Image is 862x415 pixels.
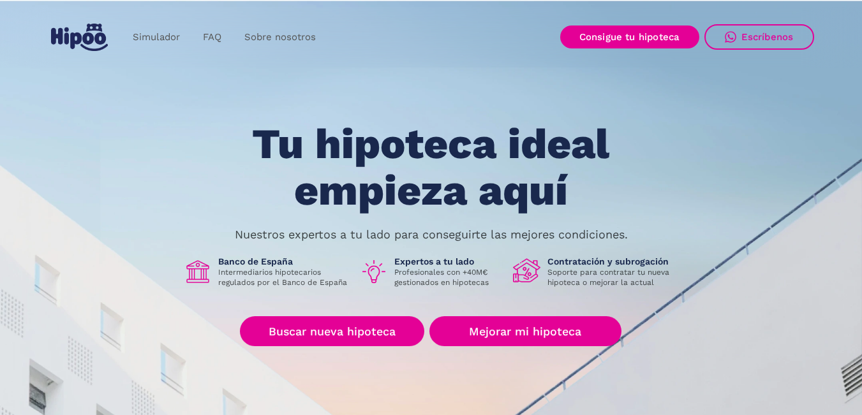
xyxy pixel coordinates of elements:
a: FAQ [191,25,233,50]
p: Profesionales con +40M€ gestionados en hipotecas [394,267,503,288]
a: Escríbenos [704,24,814,50]
p: Soporte para contratar tu nueva hipoteca o mejorar la actual [547,267,679,288]
h1: Contratación y subrogación [547,256,679,267]
a: Consigue tu hipoteca [560,25,699,48]
a: Sobre nosotros [233,25,327,50]
a: Simulador [121,25,191,50]
p: Intermediarios hipotecarios regulados por el Banco de España [218,267,350,288]
a: Mejorar mi hipoteca [429,317,621,347]
h1: Tu hipoteca ideal empieza aquí [189,121,673,214]
a: home [48,18,111,56]
div: Escríbenos [741,31,794,43]
h1: Expertos a tu lado [394,256,503,267]
h1: Banco de España [218,256,350,267]
a: Buscar nueva hipoteca [240,317,424,347]
p: Nuestros expertos a tu lado para conseguirte las mejores condiciones. [235,229,628,240]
